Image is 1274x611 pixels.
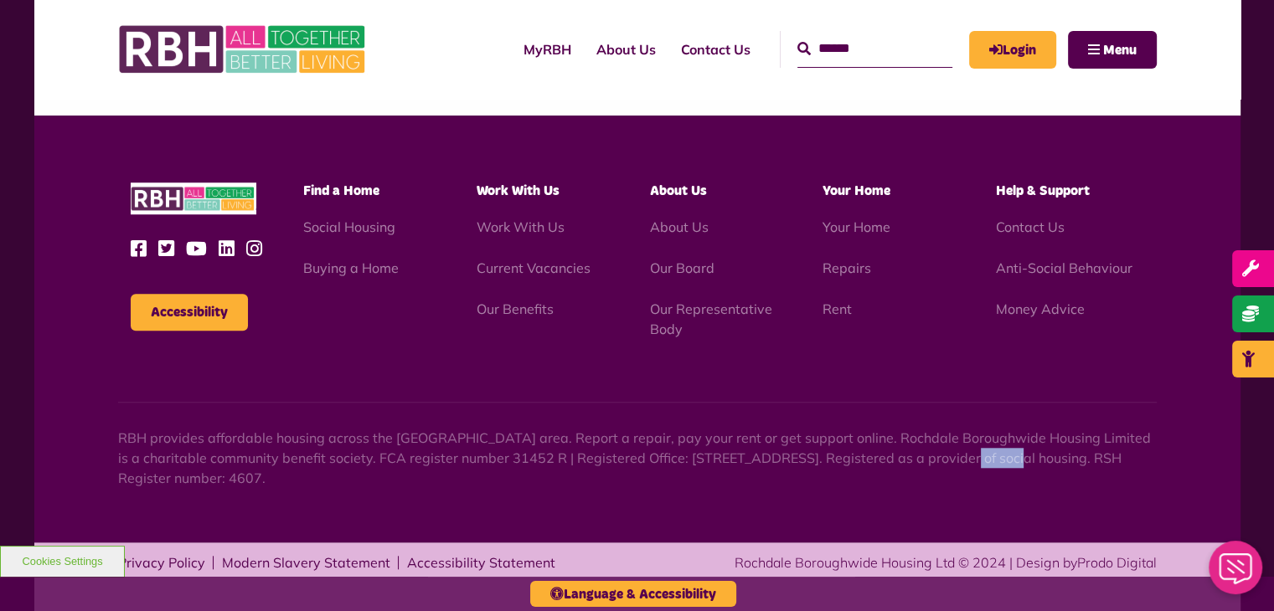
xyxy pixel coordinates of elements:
span: Help & Support [996,184,1090,198]
button: Language & Accessibility [530,581,736,607]
button: Accessibility [131,294,248,331]
button: Navigation [1068,31,1157,69]
a: Your Home [823,218,890,235]
a: Prodo Digital - open in a new tab [1077,554,1157,571]
img: RBH [118,17,369,82]
a: Social Housing - open in a new tab [303,218,395,235]
p: RBH provides affordable housing across the [GEOGRAPHIC_DATA] area. Report a repair, pay your rent... [118,428,1157,488]
span: About Us [649,184,706,198]
a: Our Board [649,259,714,276]
a: Privacy Policy [118,556,205,569]
a: Modern Slavery Statement - open in a new tab [222,556,390,569]
a: MyRBH [511,27,584,72]
span: Menu [1103,44,1137,57]
a: Accessibility Statement [407,556,555,569]
input: Search [797,31,952,67]
a: Work With Us [477,218,565,235]
a: Contact Us [996,218,1065,235]
a: Rent [823,300,852,317]
a: Our Representative Body [649,300,771,337]
a: MyRBH [969,31,1056,69]
a: About Us [649,218,708,235]
a: Buying a Home [303,259,399,276]
iframe: Netcall Web Assistant for live chat [1199,536,1274,611]
a: About Us [584,27,668,72]
a: Money Advice [996,300,1085,317]
a: Contact Us [668,27,763,72]
a: Our Benefits [477,300,554,317]
span: Your Home [823,184,890,198]
div: Rochdale Boroughwide Housing Ltd © 2024 | Design by [735,552,1157,572]
a: Repairs [823,259,871,276]
a: Anti-Social Behaviour [996,259,1132,276]
span: Work With Us [477,184,560,198]
span: Find a Home [303,184,379,198]
a: Current Vacancies [477,259,591,276]
img: RBH [131,182,256,215]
